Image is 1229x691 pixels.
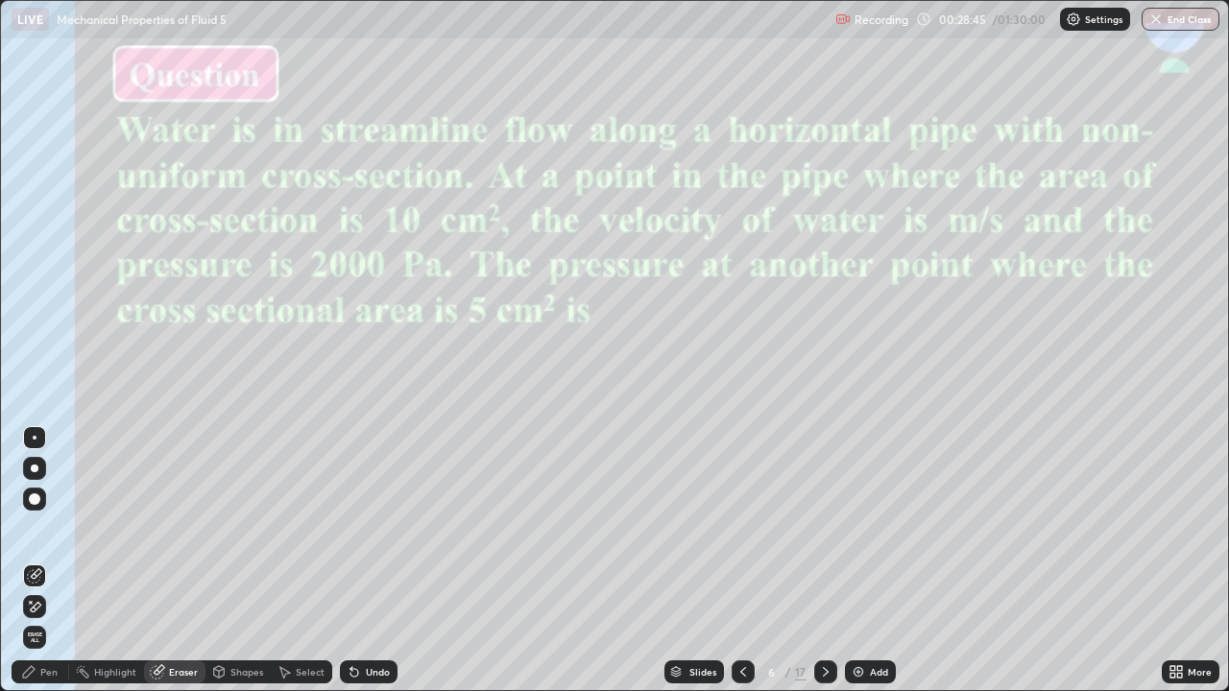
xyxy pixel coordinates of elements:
img: class-settings-icons [1066,12,1081,27]
div: Undo [366,667,390,677]
div: / [785,666,791,678]
span: Erase all [24,631,45,643]
button: End Class [1142,8,1219,31]
p: LIVE [17,12,43,27]
img: end-class-cross [1148,12,1164,27]
img: add-slide-button [851,664,866,679]
div: Add [870,667,888,677]
div: Pen [40,667,58,677]
div: Slides [689,667,716,677]
div: 17 [795,663,807,680]
div: Eraser [169,667,198,677]
p: Recording [855,12,908,27]
div: Select [296,667,325,677]
div: 6 [762,666,782,678]
p: Settings [1085,14,1122,24]
div: Shapes [230,667,263,677]
div: More [1188,667,1212,677]
img: recording.375f2c34.svg [835,12,851,27]
p: Mechanical Properties of Fluid 5 [57,12,227,27]
div: Highlight [94,667,136,677]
